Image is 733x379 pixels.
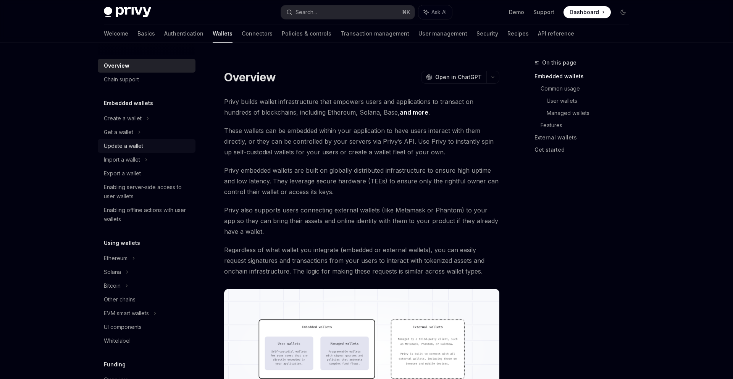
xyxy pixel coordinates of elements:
[98,293,195,306] a: Other chains
[98,320,195,334] a: UI components
[418,24,467,43] a: User management
[418,5,452,19] button: Ask AI
[534,70,635,83] a: Embedded wallets
[104,309,149,318] div: EVM smart wallets
[476,24,498,43] a: Security
[282,24,331,43] a: Policies & controls
[431,8,447,16] span: Ask AI
[104,61,129,70] div: Overview
[98,167,195,180] a: Export a wallet
[224,205,499,237] span: Privy also supports users connecting external wallets (like Metamask or Phantom) to your app so t...
[213,24,232,43] a: Wallets
[435,73,482,81] span: Open in ChatGPT
[98,203,195,226] a: Enabling offline actions with user wallets
[104,7,151,18] img: dark logo
[104,267,121,277] div: Solana
[104,155,140,164] div: Import a wallet
[224,125,499,157] span: These wallets can be embedded within your application to have users interact with them directly, ...
[507,24,529,43] a: Recipes
[341,24,409,43] a: Transaction management
[137,24,155,43] a: Basics
[104,169,141,178] div: Export a wallet
[534,144,635,156] a: Get started
[104,206,191,224] div: Enabling offline actions with user wallets
[547,107,635,119] a: Managed wallets
[98,180,195,203] a: Enabling server-side access to user wallets
[104,238,140,248] h5: Using wallets
[281,5,415,19] button: Search...⌘K
[98,139,195,153] a: Update a wallet
[224,96,499,118] span: Privy builds wallet infrastructure that empowers users and applications to transact on hundreds o...
[533,8,554,16] a: Support
[104,128,133,137] div: Get a wallet
[224,165,499,197] span: Privy embedded wallets are built on globally distributed infrastructure to ensure high uptime and...
[224,70,276,84] h1: Overview
[295,8,317,17] div: Search...
[104,295,136,304] div: Other chains
[242,24,273,43] a: Connectors
[104,183,191,201] div: Enabling server-side access to user wallets
[547,95,635,107] a: User wallets
[421,71,486,84] button: Open in ChatGPT
[617,6,629,18] button: Toggle dark mode
[224,245,499,277] span: Regardless of what wallet you integrate (embedded or external wallets), you can easily request si...
[542,58,576,67] span: On this page
[104,322,142,332] div: UI components
[541,119,635,131] a: Features
[538,24,574,43] a: API reference
[104,141,143,151] div: Update a wallet
[104,336,131,345] div: Whitelabel
[509,8,524,16] a: Demo
[104,254,128,263] div: Ethereum
[98,59,195,73] a: Overview
[400,109,428,117] a: and more
[104,360,126,369] h5: Funding
[104,99,153,108] h5: Embedded wallets
[402,9,410,15] span: ⌘ K
[164,24,203,43] a: Authentication
[563,6,611,18] a: Dashboard
[104,75,139,84] div: Chain support
[104,281,121,290] div: Bitcoin
[98,334,195,348] a: Whitelabel
[104,24,128,43] a: Welcome
[534,131,635,144] a: External wallets
[541,83,635,95] a: Common usage
[570,8,599,16] span: Dashboard
[98,73,195,86] a: Chain support
[104,114,142,123] div: Create a wallet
